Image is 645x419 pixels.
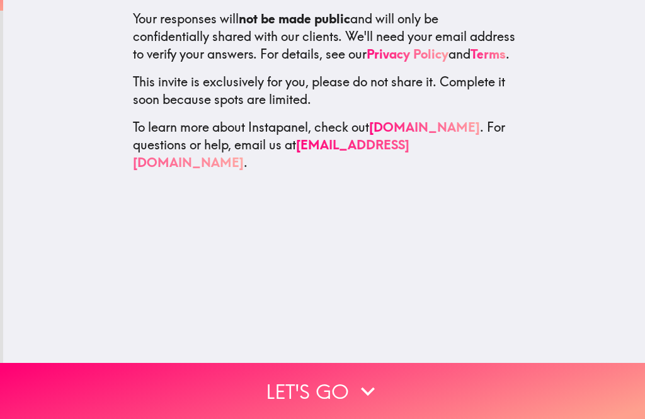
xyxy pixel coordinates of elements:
b: not be made public [239,11,350,26]
p: This invite is exclusively for you, please do not share it. Complete it soon because spots are li... [133,73,516,108]
a: Privacy Policy [367,46,448,62]
a: Terms [471,46,506,62]
a: [DOMAIN_NAME] [369,119,480,135]
a: [EMAIL_ADDRESS][DOMAIN_NAME] [133,137,409,170]
p: Your responses will and will only be confidentially shared with our clients. We'll need your emai... [133,10,516,63]
p: To learn more about Instapanel, check out . For questions or help, email us at . [133,118,516,171]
